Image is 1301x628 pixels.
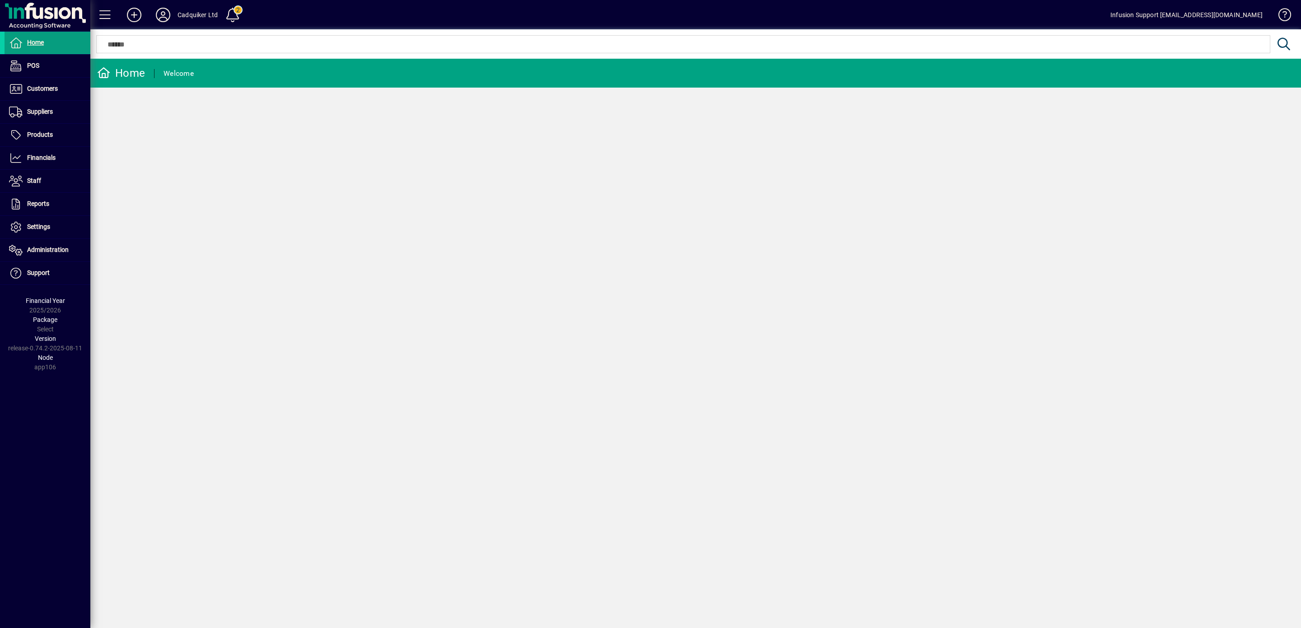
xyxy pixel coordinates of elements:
[149,7,178,23] button: Profile
[178,8,218,22] div: Cadquiker Ltd
[27,39,44,46] span: Home
[5,101,90,123] a: Suppliers
[5,193,90,215] a: Reports
[5,170,90,192] a: Staff
[5,78,90,100] a: Customers
[5,239,90,261] a: Administration
[5,55,90,77] a: POS
[27,85,58,92] span: Customers
[33,316,57,323] span: Package
[35,335,56,342] span: Version
[27,154,56,161] span: Financials
[5,147,90,169] a: Financials
[27,200,49,207] span: Reports
[5,124,90,146] a: Products
[38,354,53,361] span: Node
[27,131,53,138] span: Products
[27,177,41,184] span: Staff
[26,297,65,304] span: Financial Year
[5,216,90,238] a: Settings
[27,108,53,115] span: Suppliers
[164,66,194,81] div: Welcome
[27,62,39,69] span: POS
[27,246,69,253] span: Administration
[120,7,149,23] button: Add
[1110,8,1263,22] div: Infusion Support [EMAIL_ADDRESS][DOMAIN_NAME]
[5,262,90,284] a: Support
[27,269,50,276] span: Support
[1272,2,1290,31] a: Knowledge Base
[97,66,145,80] div: Home
[27,223,50,230] span: Settings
